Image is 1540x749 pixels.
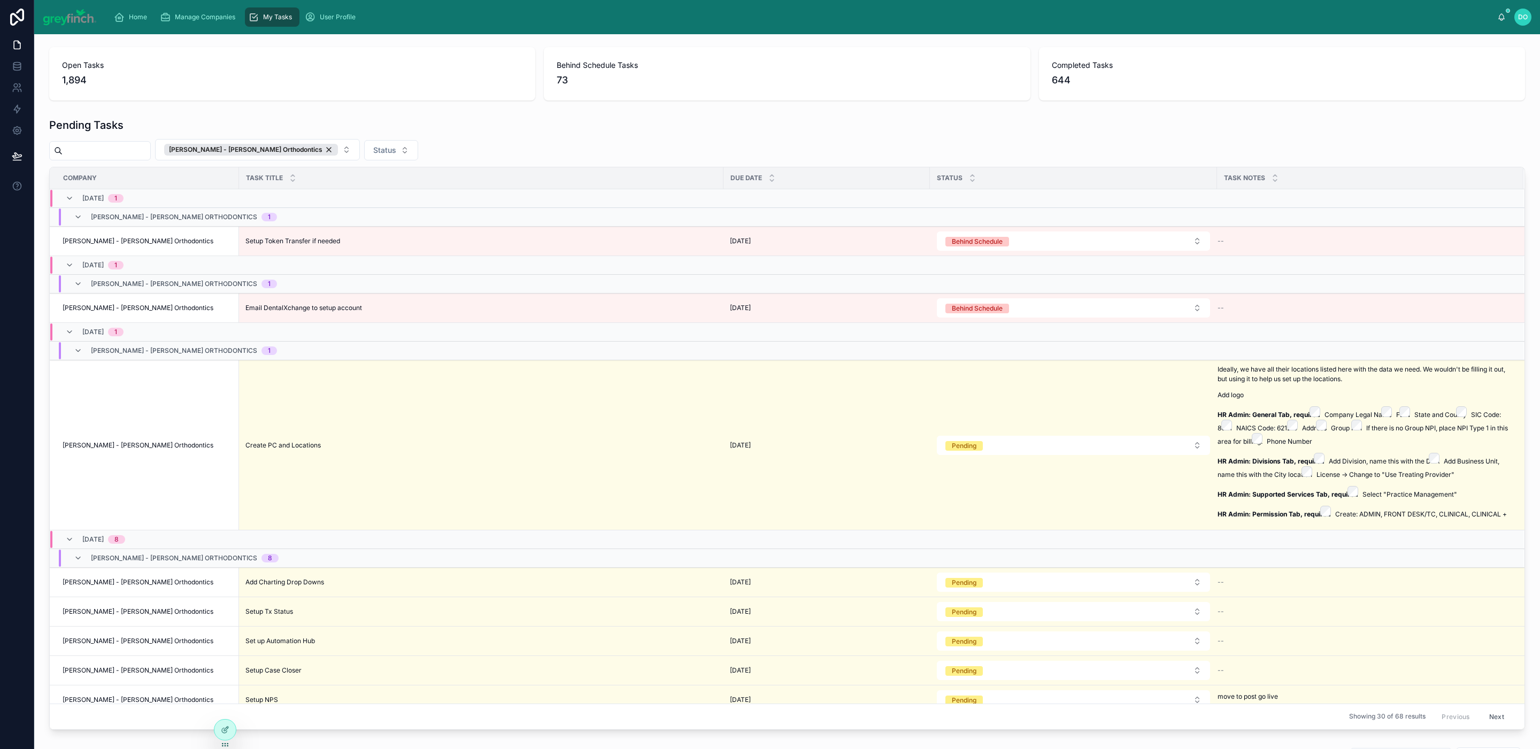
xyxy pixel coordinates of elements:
a: -- [1218,237,1511,245]
span: Task Notes [1224,174,1265,182]
span: Set up Automation Hub [245,637,315,645]
div: Pending [952,607,976,617]
span: [PERSON_NAME] - [PERSON_NAME] Orthodontics [91,280,257,288]
span: [PERSON_NAME] - [PERSON_NAME] Orthodontics [63,637,213,645]
span: Create PC and Locations [245,441,321,450]
button: Select Button [937,436,1210,455]
button: Unselect 108 [164,144,338,156]
a: [DATE] [730,237,923,245]
a: Set up Automation Hub [245,637,717,645]
span: [DATE] [730,637,751,645]
strong: HR Admin: Permission Tab, required [1218,510,1331,518]
span: [PERSON_NAME] - [PERSON_NAME] Orthodontics [63,666,213,675]
a: -- [1218,637,1511,645]
div: 1 [268,213,271,221]
span: Showing 30 of 68 results [1349,712,1426,721]
button: Select Button [155,139,360,160]
span: -- [1218,666,1224,675]
span: [DATE] [730,666,751,675]
span: [PERSON_NAME] - [PERSON_NAME] Orthodontics [91,213,257,221]
img: App logo [43,9,97,26]
span: My Tasks [263,13,292,21]
a: -- [1218,666,1511,675]
a: Select Button [936,660,1211,681]
span: Email DentalXchange to setup account [245,304,362,312]
span: [DATE] [82,261,104,269]
span: Open Tasks [62,60,522,71]
span: [PERSON_NAME] - [PERSON_NAME] Orthodontics [63,578,213,586]
p: Add Division, name this with the DBA Add Business Unit, name this with the City location License ... [1218,453,1511,480]
p: Select "Practice Management" [1218,486,1511,499]
span: -- [1218,637,1224,645]
span: Home [129,13,147,21]
div: 8 [268,554,272,562]
span: [PERSON_NAME] - [PERSON_NAME] Orthodontics [63,607,213,616]
div: 1 [114,328,117,336]
span: [DATE] [730,578,751,586]
strong: HR Admin: Supported Services Tab, required [1218,490,1358,498]
span: Setup Case Closer [245,666,302,675]
span: 1,894 [62,73,522,88]
a: [PERSON_NAME] - [PERSON_NAME] Orthodontics [63,304,233,312]
span: Setup Token Transfer if needed [245,237,340,245]
span: [PERSON_NAME] - [PERSON_NAME] Orthodontics [63,304,213,312]
a: [PERSON_NAME] - [PERSON_NAME] Orthodontics [63,237,233,245]
div: Pending [952,578,976,588]
a: Select Button [936,231,1211,251]
span: [DATE] [730,237,751,245]
span: Status [373,145,396,156]
span: [PERSON_NAME] - [PERSON_NAME] Orthodontics [91,346,257,355]
div: Behind Schedule [952,304,1003,313]
span: Due Date [730,174,762,182]
a: [DATE] [730,637,923,645]
span: -- [1218,607,1224,616]
span: Completed Tasks [1052,60,1512,71]
span: Task Title [246,174,283,182]
a: [PERSON_NAME] - [PERSON_NAME] Orthodontics [63,441,233,450]
span: [DATE] [730,607,751,616]
button: Select Button [937,573,1210,592]
button: Select Button [937,661,1210,680]
a: Setup NPS [245,696,717,704]
button: Select Button [937,602,1210,621]
span: [DATE] [730,696,751,704]
button: Select Button [937,631,1210,651]
div: Pending [952,696,976,705]
a: -- [1218,578,1511,586]
a: [DATE] [730,304,923,312]
a: Setup Token Transfer if needed [245,237,717,245]
strong: HR Admin: General Tab, required [1218,411,1320,419]
button: Next [1482,708,1512,725]
a: [PERSON_NAME] - [PERSON_NAME] Orthodontics [63,696,233,704]
a: Add Charting Drop Downs [245,578,717,586]
a: [DATE] [730,607,923,616]
span: Add Charting Drop Downs [245,578,324,586]
a: [PERSON_NAME] - [PERSON_NAME] Orthodontics [63,578,233,586]
a: [DATE] [730,666,923,675]
a: Email DentalXchange to setup account [245,304,717,312]
span: Setup NPS [245,696,278,704]
span: Company [63,174,97,182]
a: Select Button [936,631,1211,651]
div: 1 [268,280,271,288]
div: 1 [114,261,117,269]
div: 1 [114,194,117,203]
a: [DATE] [730,441,923,450]
a: Select Button [936,435,1211,455]
p: Ideally, we have all their locations listed here with the data we need. We wouldn't be filling it... [1218,365,1511,384]
span: User Profile [320,13,356,21]
span: [DATE] [82,194,104,203]
span: [DATE] [730,304,751,312]
div: Pending [952,441,976,451]
span: [DATE] [730,441,751,450]
a: Home [111,7,155,27]
span: Status [937,174,962,182]
h1: Pending Tasks [49,118,124,133]
button: Select Button [364,140,418,160]
span: Behind Schedule Tasks [557,60,1017,71]
a: Select Button [936,572,1211,592]
div: 8 [114,535,119,544]
span: 73 [557,73,1017,88]
div: Behind Schedule [952,237,1003,246]
a: Select Button [936,298,1211,318]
